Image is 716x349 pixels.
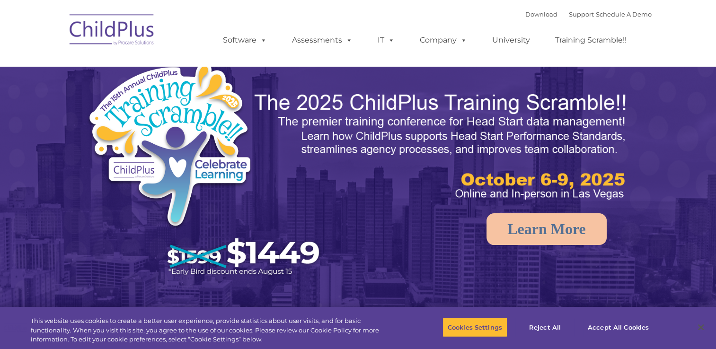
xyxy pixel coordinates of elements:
[283,31,362,50] a: Assessments
[132,101,172,108] span: Phone number
[525,10,557,18] a: Download
[483,31,539,50] a: University
[442,317,507,337] button: Cookies Settings
[525,10,652,18] font: |
[515,317,575,337] button: Reject All
[583,317,654,337] button: Accept All Cookies
[596,10,652,18] a: Schedule A Demo
[690,317,711,338] button: Close
[65,8,159,55] img: ChildPlus by Procare Solutions
[410,31,477,50] a: Company
[486,213,607,245] a: Learn More
[368,31,404,50] a: IT
[546,31,636,50] a: Training Scramble!!
[213,31,276,50] a: Software
[569,10,594,18] a: Support
[31,316,394,344] div: This website uses cookies to create a better user experience, provide statistics about user visit...
[132,62,160,70] span: Last name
